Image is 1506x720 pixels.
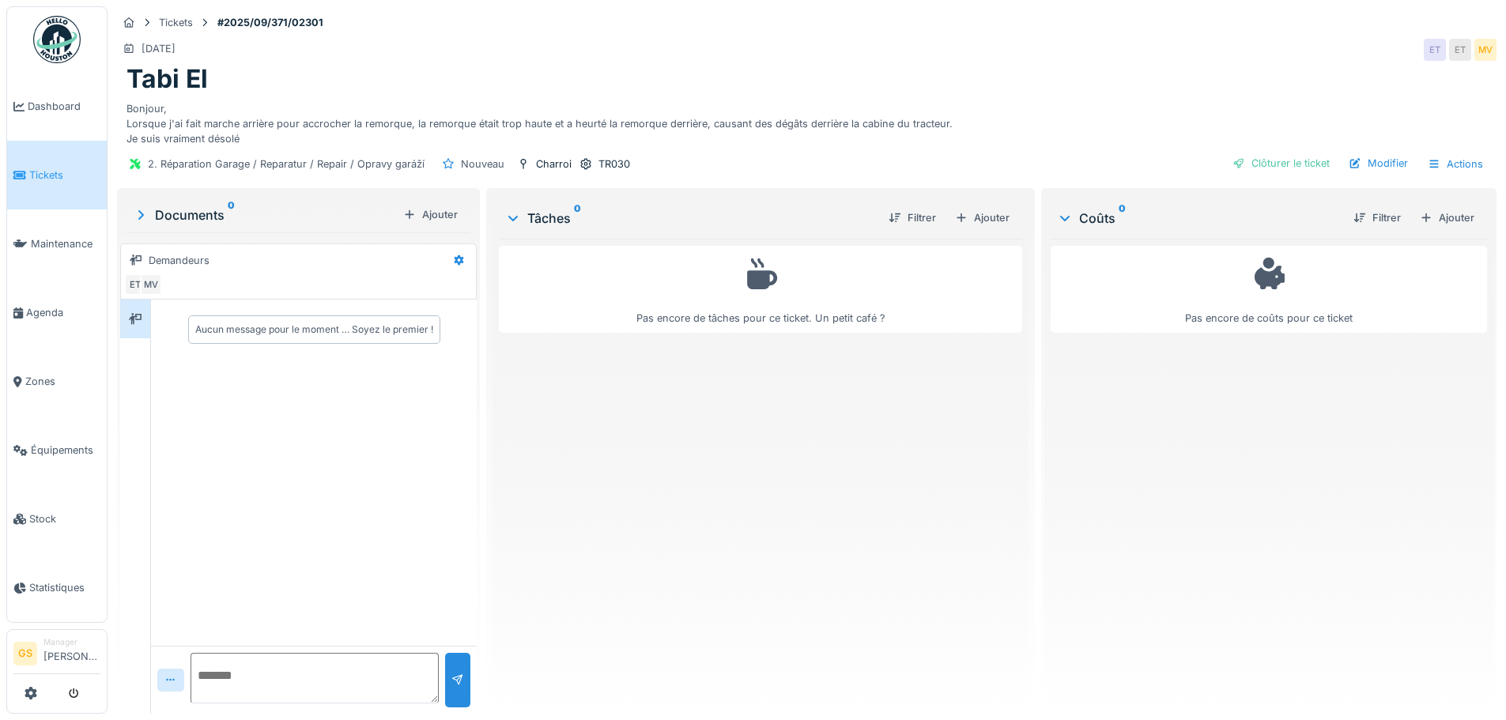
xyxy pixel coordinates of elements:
div: MV [1474,39,1497,61]
div: Filtrer [882,207,942,228]
span: Équipements [31,443,100,458]
sup: 0 [574,209,581,228]
span: Agenda [26,305,100,320]
div: Pas encore de tâches pour ce ticket. Un petit café ? [509,253,1011,326]
span: Tickets [29,168,100,183]
div: Tickets [159,15,193,30]
span: Dashboard [28,99,100,114]
span: Maintenance [31,236,100,251]
a: GS Manager[PERSON_NAME] [13,636,100,674]
span: Statistiques [29,580,100,595]
a: Maintenance [7,209,107,278]
div: Ajouter [1414,207,1481,228]
li: GS [13,642,37,665]
div: [DATE] [142,41,176,56]
h1: Tabi El [126,64,208,94]
div: TR030 [598,156,630,172]
div: Tâches [505,209,875,228]
div: Documents [133,205,397,224]
div: Pas encore de coûts pour ce ticket [1061,253,1477,326]
div: Actions [1421,153,1490,175]
div: Charroi [536,156,572,172]
a: Zones [7,347,107,416]
div: Aucun message pour le moment … Soyez le premier ! [195,322,433,337]
div: Clôturer le ticket [1226,153,1336,174]
div: Manager [43,636,100,648]
sup: 0 [1119,209,1126,228]
a: Agenda [7,278,107,347]
div: ET [124,273,146,296]
a: Dashboard [7,72,107,141]
div: ET [1449,39,1471,61]
span: Stock [29,511,100,526]
div: Demandeurs [149,253,209,268]
li: [PERSON_NAME] [43,636,100,670]
div: Ajouter [949,207,1016,228]
div: Filtrer [1347,207,1407,228]
div: Ajouter [397,204,464,225]
img: Badge_color-CXgf-gQk.svg [33,16,81,63]
a: Équipements [7,416,107,484]
div: Nouveau [461,156,504,172]
a: Tickets [7,141,107,209]
div: Bonjour, Lorsque j'ai fait marche arrière pour accrocher la remorque, la remorque était trop haut... [126,95,1487,147]
a: Statistiques [7,553,107,622]
strong: #2025/09/371/02301 [211,15,330,30]
div: Modifier [1342,153,1414,174]
a: Stock [7,484,107,553]
div: ET [1424,39,1446,61]
div: 2. Réparation Garage / Reparatur / Repair / Opravy garáží [148,156,425,172]
span: Zones [25,374,100,389]
sup: 0 [228,205,235,224]
div: Coûts [1057,209,1341,228]
div: MV [140,273,162,296]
